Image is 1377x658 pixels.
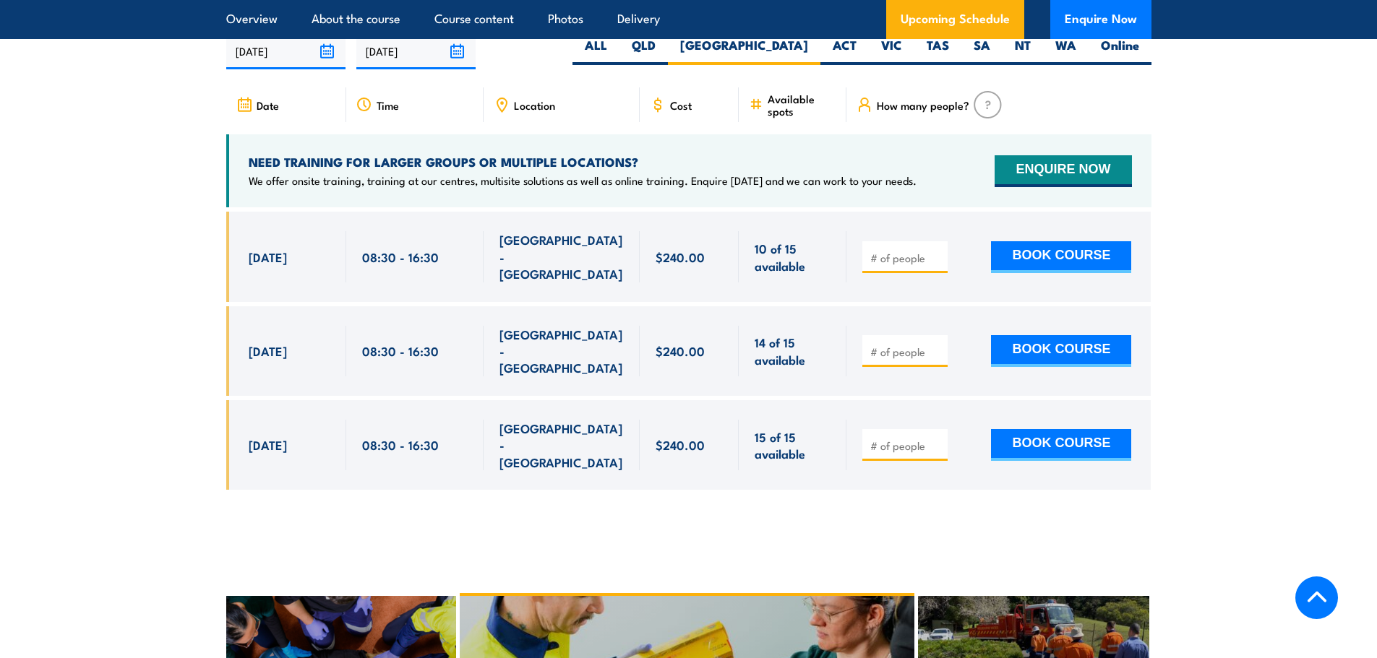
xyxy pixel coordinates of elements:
span: 08:30 - 16:30 [362,436,439,453]
span: How many people? [877,99,969,111]
span: 08:30 - 16:30 [362,342,439,359]
p: We offer onsite training, training at our centres, multisite solutions as well as online training... [249,173,917,188]
label: QLD [619,37,668,65]
span: Date [257,99,279,111]
span: [DATE] [249,248,287,265]
label: ACT [820,37,869,65]
span: [DATE] [249,342,287,359]
span: $240.00 [656,248,705,265]
label: ALL [572,37,619,65]
span: Location [514,99,555,111]
span: [GEOGRAPHIC_DATA] - [GEOGRAPHIC_DATA] [499,231,624,282]
span: $240.00 [656,436,705,453]
input: # of people [870,251,943,265]
button: BOOK COURSE [991,335,1131,367]
span: Available spots [768,92,836,117]
label: WA [1043,37,1089,65]
button: BOOK COURSE [991,429,1131,461]
label: [GEOGRAPHIC_DATA] [668,37,820,65]
input: To date [356,33,476,69]
label: Online [1089,37,1151,65]
span: [DATE] [249,436,287,453]
span: [GEOGRAPHIC_DATA] - [GEOGRAPHIC_DATA] [499,420,624,470]
span: 14 of 15 available [755,334,831,368]
button: ENQUIRE NOW [995,155,1131,187]
input: # of people [870,345,943,359]
h4: NEED TRAINING FOR LARGER GROUPS OR MULTIPLE LOCATIONS? [249,154,917,170]
span: [GEOGRAPHIC_DATA] - [GEOGRAPHIC_DATA] [499,326,624,376]
label: NT [1003,37,1043,65]
span: Time [377,99,399,111]
button: BOOK COURSE [991,241,1131,273]
span: 08:30 - 16:30 [362,248,439,265]
input: From date [226,33,346,69]
label: TAS [914,37,961,65]
span: 15 of 15 available [755,428,831,462]
span: 10 of 15 available [755,240,831,274]
span: $240.00 [656,342,705,359]
span: Cost [670,99,692,111]
input: # of people [870,438,943,453]
label: SA [961,37,1003,65]
label: VIC [869,37,914,65]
